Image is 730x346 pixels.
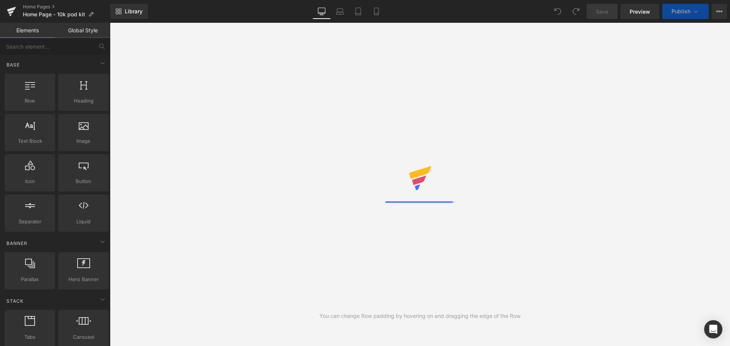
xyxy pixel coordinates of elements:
a: Tablet [349,4,367,19]
span: Separator [7,218,53,226]
span: Tabs [7,333,53,341]
span: Preview [630,8,650,16]
a: New Library [110,4,148,19]
span: Row [7,97,53,105]
span: Hero Banner [60,275,106,283]
span: Publish [671,8,690,14]
a: Home Pages [23,4,110,10]
span: Liquid [60,218,106,226]
a: Preview [620,4,659,19]
a: Desktop [313,4,331,19]
span: Save [596,8,608,16]
a: Global Style [55,23,110,38]
span: Text Block [7,137,53,145]
span: Button [60,177,106,185]
div: You can change Row padding by hovering on and dragging the edge of the Row [319,312,521,320]
span: Carousel [60,333,106,341]
span: Heading [60,97,106,105]
button: Redo [568,4,584,19]
span: Parallax [7,275,53,283]
span: Stack [6,297,24,305]
span: Base [6,61,21,68]
a: Laptop [331,4,349,19]
span: Image [60,137,106,145]
div: Open Intercom Messenger [704,320,722,338]
a: Mobile [367,4,386,19]
button: Undo [550,4,565,19]
span: Banner [6,240,28,247]
button: Publish [662,4,709,19]
button: More [712,4,727,19]
span: Library [125,8,143,15]
span: Home Page - 10k pod kit [23,11,85,17]
span: Icon [7,177,53,185]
